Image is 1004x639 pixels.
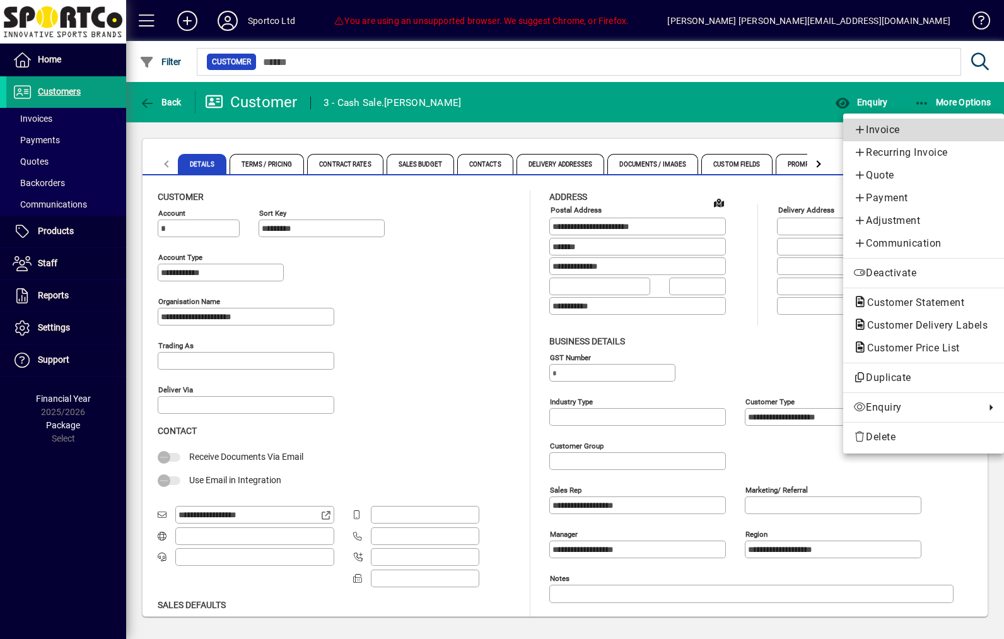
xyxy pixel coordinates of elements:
[853,342,966,354] span: Customer Price List
[843,262,1004,284] button: Deactivate customer
[853,236,994,251] span: Communication
[853,370,994,385] span: Duplicate
[853,191,994,206] span: Payment
[853,266,994,281] span: Deactivate
[853,145,994,160] span: Recurring Invoice
[853,213,994,228] span: Adjustment
[853,296,971,308] span: Customer Statement
[853,430,994,445] span: Delete
[853,400,979,415] span: Enquiry
[853,168,994,183] span: Quote
[853,122,994,138] span: Invoice
[853,319,994,331] span: Customer Delivery Labels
